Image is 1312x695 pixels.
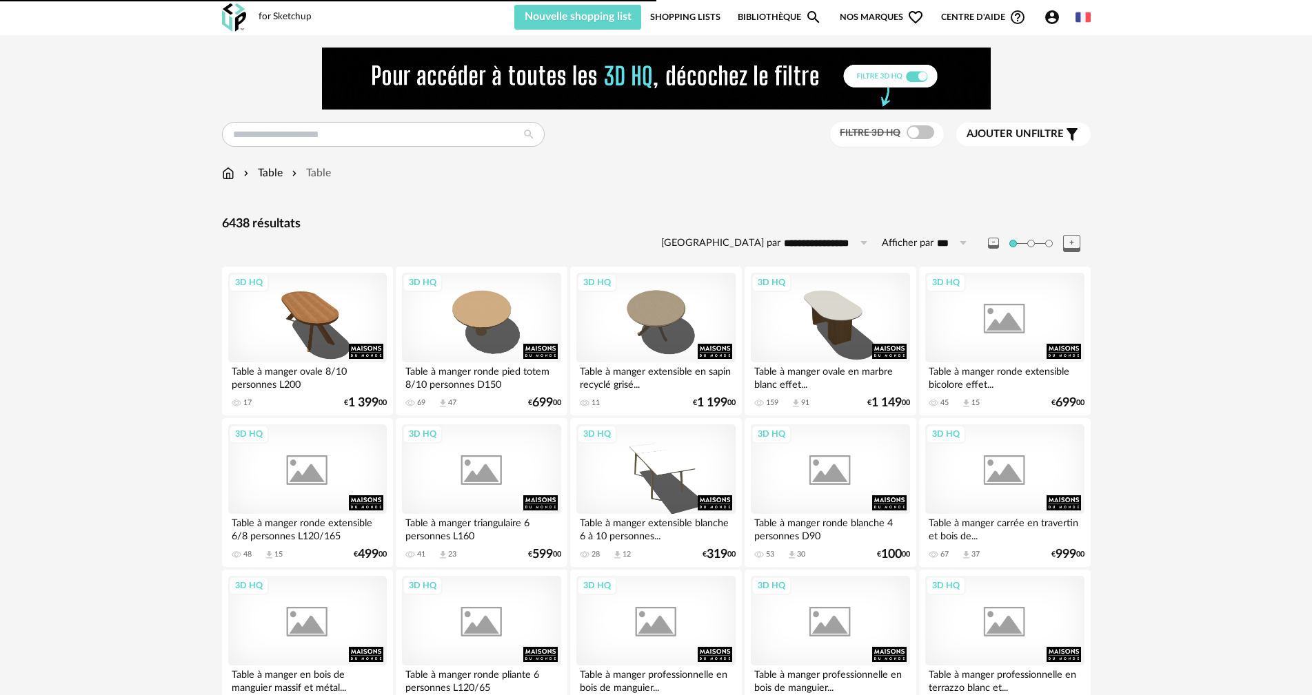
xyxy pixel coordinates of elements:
[528,398,561,408] div: € 00
[926,425,966,443] div: 3D HQ
[570,267,741,415] a: 3D HQ Table à manger extensible en sapin recyclé grisé... 11 €1 19900
[971,550,980,559] div: 37
[264,550,274,560] span: Download icon
[229,273,269,291] div: 3D HQ
[751,425,791,443] div: 3D HQ
[797,550,805,559] div: 30
[801,398,809,408] div: 91
[403,425,443,443] div: 3D HQ
[576,665,735,693] div: Table à manger professionnelle en bois de manguier...
[919,267,1090,415] a: 3D HQ Table à manger ronde extensible bicolore effet... 45 Download icon 15 €69900
[532,550,553,559] span: 599
[925,665,1084,693] div: Table à manger professionnelle en terrazzo blanc et...
[576,362,735,390] div: Table à manger extensible en sapin recyclé grisé...
[222,418,393,567] a: 3D HQ Table à manger ronde extensible 6/8 personnes L120/165 48 Download icon 15 €49900
[1009,9,1026,25] span: Help Circle Outline icon
[751,665,909,693] div: Table à manger professionnelle en bois de manguier...
[354,550,387,559] div: € 00
[222,216,1091,232] div: 6438 résultats
[577,577,617,594] div: 3D HQ
[612,550,623,560] span: Download icon
[448,398,456,408] div: 47
[228,514,387,541] div: Table à manger ronde extensible 6/8 personnes L120/165
[1064,126,1080,143] span: Filter icon
[791,398,801,408] span: Download icon
[940,550,949,559] div: 67
[592,550,600,559] div: 28
[881,550,902,559] span: 100
[907,9,924,25] span: Heart Outline icon
[971,398,980,408] div: 15
[403,577,443,594] div: 3D HQ
[703,550,736,559] div: € 00
[882,237,933,250] label: Afficher par
[532,398,553,408] span: 699
[438,550,448,560] span: Download icon
[940,398,949,408] div: 45
[402,665,561,693] div: Table à manger ronde pliante 6 personnes L120/65
[348,398,379,408] span: 1 399
[577,425,617,443] div: 3D HQ
[745,418,916,567] a: 3D HQ Table à manger ronde blanche 4 personnes D90 53 Download icon 30 €10000
[650,5,720,30] a: Shopping Lists
[693,398,736,408] div: € 00
[871,398,902,408] span: 1 149
[525,11,632,22] span: Nouvelle shopping list
[805,9,822,25] span: Magnify icon
[228,665,387,693] div: Table à manger en bois de manguier massif et métal...
[877,550,910,559] div: € 00
[867,398,910,408] div: € 00
[322,48,991,110] img: FILTRE%20HQ%20NEW_V1%20(4).gif
[919,418,1090,567] a: 3D HQ Table à manger carrée en travertin et bois de... 67 Download icon 37 €99900
[751,514,909,541] div: Table à manger ronde blanche 4 personnes D90
[402,514,561,541] div: Table à manger triangulaire 6 personnes L160
[259,11,312,23] div: for Sketchup
[707,550,727,559] span: 319
[925,514,1084,541] div: Table à manger carrée en travertin et bois de...
[840,128,900,138] span: Filtre 3D HQ
[738,5,822,30] a: BibliothèqueMagnify icon
[222,267,393,415] a: 3D HQ Table à manger ovale 8/10 personnes L200 17 €1 39900
[438,398,448,408] span: Download icon
[661,237,780,250] label: [GEOGRAPHIC_DATA] par
[956,123,1091,146] button: Ajouter unfiltre Filter icon
[396,418,567,567] a: 3D HQ Table à manger triangulaire 6 personnes L160 41 Download icon 23 €59900
[1044,9,1060,25] span: Account Circle icon
[417,398,425,408] div: 69
[576,514,735,541] div: Table à manger extensible blanche 6 à 10 personnes...
[358,550,379,559] span: 499
[925,362,1084,390] div: Table à manger ronde extensible bicolore effet...
[1076,10,1091,25] img: fr
[697,398,727,408] span: 1 199
[745,267,916,415] a: 3D HQ Table à manger ovale en marbre blanc effet... 159 Download icon 91 €1 14900
[967,127,1064,141] span: filtre
[787,550,797,560] span: Download icon
[961,550,971,560] span: Download icon
[577,273,617,291] div: 3D HQ
[229,577,269,594] div: 3D HQ
[570,418,741,567] a: 3D HQ Table à manger extensible blanche 6 à 10 personnes... 28 Download icon 12 €31900
[402,362,561,390] div: Table à manger ronde pied totem 8/10 personnes D150
[514,5,642,30] button: Nouvelle shopping list
[243,398,252,408] div: 17
[751,273,791,291] div: 3D HQ
[751,362,909,390] div: Table à manger ovale en marbre blanc effet...
[961,398,971,408] span: Download icon
[229,425,269,443] div: 3D HQ
[623,550,631,559] div: 12
[1051,398,1084,408] div: € 00
[396,267,567,415] a: 3D HQ Table à manger ronde pied totem 8/10 personnes D150 69 Download icon 47 €69900
[926,577,966,594] div: 3D HQ
[1044,9,1067,25] span: Account Circle icon
[241,165,283,181] div: Table
[222,3,246,32] img: OXP
[751,577,791,594] div: 3D HQ
[967,129,1031,139] span: Ajouter un
[592,398,600,408] div: 11
[1056,550,1076,559] span: 999
[403,273,443,291] div: 3D HQ
[274,550,283,559] div: 15
[766,398,778,408] div: 159
[228,362,387,390] div: Table à manger ovale 8/10 personnes L200
[941,9,1026,25] span: Centre d'aideHelp Circle Outline icon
